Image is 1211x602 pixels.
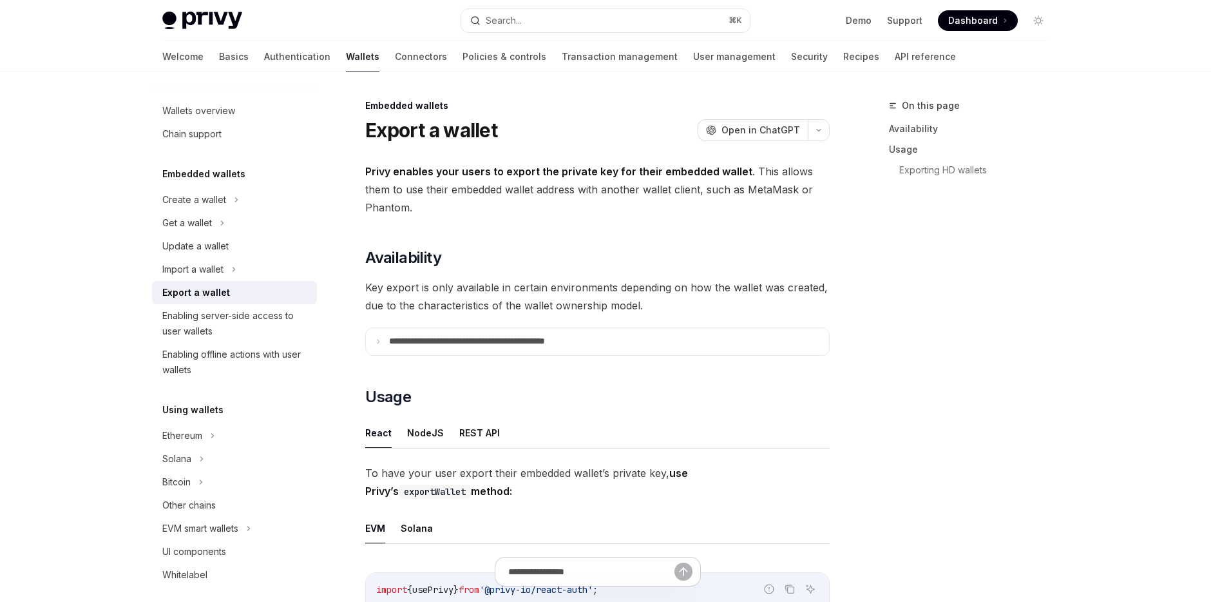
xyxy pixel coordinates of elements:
[365,278,830,315] span: Key export is only available in certain environments depending on how the wallet was created, due...
[462,41,546,72] a: Policies & controls
[401,513,433,543] button: Solana
[365,467,688,498] strong: use Privy’s method:
[162,498,216,513] div: Other chains
[948,14,998,27] span: Dashboard
[693,41,776,72] a: User management
[365,248,441,268] span: Availability
[162,126,222,142] div: Chain support
[152,494,317,517] a: Other chains
[162,285,230,300] div: Export a wallet
[729,15,742,26] span: ⌘ K
[365,387,411,407] span: Usage
[162,12,242,30] img: light logo
[152,540,317,563] a: UI components
[162,192,226,208] div: Create a wallet
[395,41,447,72] a: Connectors
[162,238,229,254] div: Update a wallet
[486,13,522,28] div: Search...
[365,418,392,448] button: React
[938,10,1018,31] a: Dashboard
[887,14,922,27] a: Support
[365,162,830,217] span: . This allows them to use their embedded wallet address with another wallet client, such as MetaM...
[895,41,956,72] a: API reference
[162,451,191,467] div: Solana
[162,166,245,182] h5: Embedded wallets
[407,418,444,448] button: NodeJS
[365,464,830,500] span: To have your user export their embedded wallet’s private key,
[152,122,317,146] a: Chain support
[162,347,309,378] div: Enabling offline actions with user wallets
[399,485,471,499] code: exportWallet
[152,235,317,258] a: Update a wallet
[889,139,1059,160] a: Usage
[219,41,249,72] a: Basics
[264,41,330,72] a: Authentication
[365,99,830,112] div: Embedded wallets
[162,544,226,559] div: UI components
[889,119,1059,139] a: Availability
[162,474,191,490] div: Bitcoin
[365,513,385,543] button: EVM
[721,124,800,137] span: Open in ChatGPT
[162,521,238,536] div: EVM smart wallets
[899,160,1059,180] a: Exporting HD wallets
[162,41,204,72] a: Welcome
[162,103,235,119] div: Wallets overview
[365,165,752,178] strong: Privy enables your users to export the private key for their embedded wallet
[152,343,317,382] a: Enabling offline actions with user wallets
[152,563,317,587] a: Whitelabel
[698,119,808,141] button: Open in ChatGPT
[162,567,207,583] div: Whitelabel
[365,119,497,142] h1: Export a wallet
[902,98,960,113] span: On this page
[843,41,879,72] a: Recipes
[152,304,317,343] a: Enabling server-side access to user wallets
[162,215,212,231] div: Get a wallet
[162,262,224,277] div: Import a wallet
[562,41,678,72] a: Transaction management
[152,99,317,122] a: Wallets overview
[1028,10,1049,31] button: Toggle dark mode
[461,9,750,32] button: Search...⌘K
[459,418,500,448] button: REST API
[674,563,692,581] button: Send message
[791,41,828,72] a: Security
[152,281,317,304] a: Export a wallet
[162,428,202,443] div: Ethereum
[346,41,379,72] a: Wallets
[846,14,872,27] a: Demo
[162,402,224,418] h5: Using wallets
[162,308,309,339] div: Enabling server-side access to user wallets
